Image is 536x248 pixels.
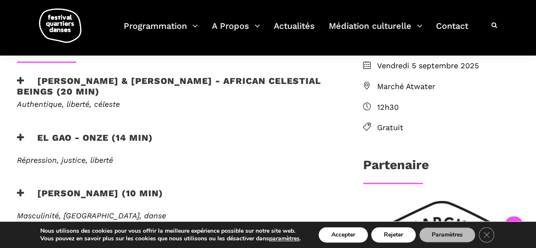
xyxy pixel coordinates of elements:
a: Actualités [274,19,315,44]
button: Rejeter [371,227,416,242]
em: Masculinité, [GEOGRAPHIC_DATA], danse [17,211,166,220]
button: Close GDPR Cookie Banner [479,227,494,242]
em: Authentique, liberté, céleste [17,100,120,109]
span: Gratuit [377,122,519,134]
button: Paramètres [419,227,475,242]
a: Médiation culturelle [329,19,422,44]
h3: [PERSON_NAME] & [PERSON_NAME] - African Celestial Beings (20 min) [17,75,336,97]
a: Contact [436,19,468,44]
span: Marché Atwater [377,81,519,93]
h3: EL GAO - ONZE (14 min) [17,132,153,153]
img: logo-fqd-med [39,8,81,43]
h3: [PERSON_NAME] (10 min) [17,188,163,209]
h3: Partenaire [363,157,429,178]
button: paramètres [269,235,300,242]
em: Répression, justice, liberté [17,156,113,164]
span: Vendredi 5 septembre 2025 [377,60,519,72]
span: 12h30 [377,101,519,114]
p: Nous utilisons des cookies pour vous offrir la meilleure expérience possible sur notre site web. [40,227,301,235]
a: Programmation [124,19,198,44]
button: Accepter [319,227,368,242]
a: A Propos [212,19,260,44]
p: Vous pouvez en savoir plus sur les cookies que nous utilisons ou les désactiver dans . [40,235,301,242]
